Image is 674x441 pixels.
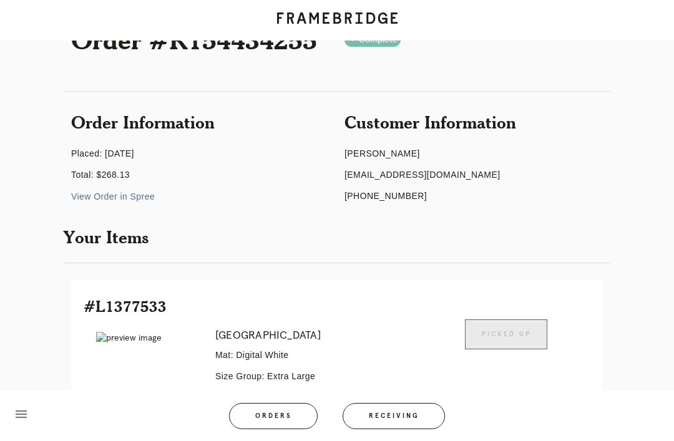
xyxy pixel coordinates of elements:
[229,403,318,429] button: Orders
[344,148,603,159] p: [PERSON_NAME]
[368,413,419,419] span: Receiving
[215,327,416,344] h6: [GEOGRAPHIC_DATA]
[71,169,330,180] p: Total: $268.13
[71,191,155,201] a: View Order in Spree
[71,109,330,135] h2: Order Information
[344,169,603,180] p: [EMAIL_ADDRESS][DOMAIN_NAME]
[14,407,29,422] i: menu
[96,332,198,345] img: preview image
[71,148,330,159] p: Placed: [DATE]
[276,12,398,24] img: framebridge-logo-text-d1db7b7b2b74c85e67bf30a22fc4e78f.svg
[215,371,416,382] p: Size Group: Extra Large
[84,293,590,319] h2: #L1377533
[215,349,416,361] p: Mat: Digital White
[344,109,603,135] h2: Customer Information
[217,403,330,422] a: Orders
[344,190,603,201] p: [PHONE_NUMBER]
[255,413,292,419] span: Orders
[330,403,457,422] a: Receiving
[359,34,398,47] div: complete
[64,224,610,250] h2: Your Items
[343,403,445,429] button: Receiving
